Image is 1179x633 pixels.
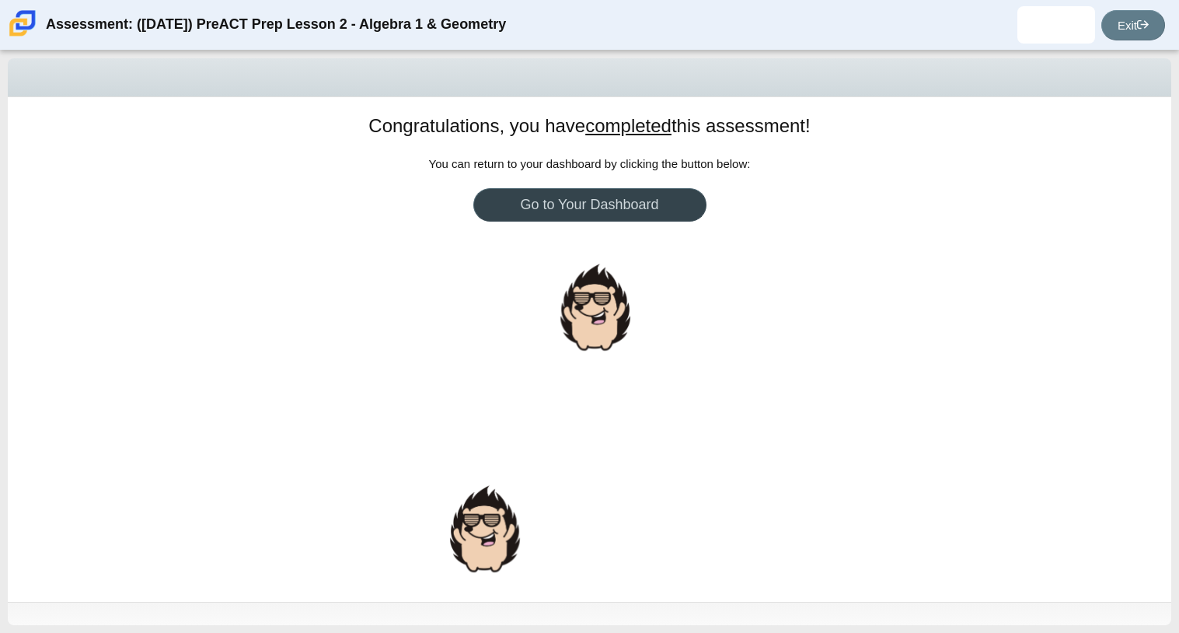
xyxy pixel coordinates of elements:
[1044,12,1069,37] img: kevin.silvestregut.39oiNr
[368,113,810,139] h1: Congratulations, you have this assessment!
[6,29,39,42] a: Carmen School of Science & Technology
[473,188,706,222] a: Go to Your Dashboard
[429,157,751,170] span: You can return to your dashboard by clicking the button below:
[585,115,671,136] u: completed
[6,7,39,40] img: Carmen School of Science & Technology
[46,6,506,44] div: Assessment: ([DATE]) PreACT Prep Lesson 2 - Algebra 1 & Geometry
[1101,10,1165,40] a: Exit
